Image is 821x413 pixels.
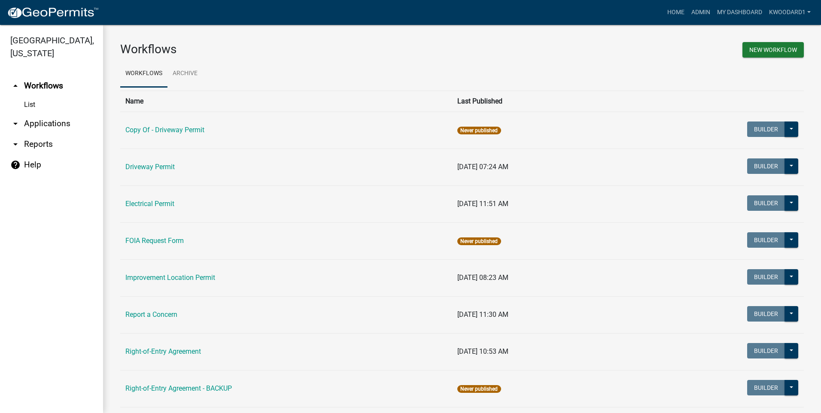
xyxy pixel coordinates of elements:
[747,343,785,358] button: Builder
[457,163,508,171] span: [DATE] 07:24 AM
[747,380,785,395] button: Builder
[125,163,175,171] a: Driveway Permit
[747,306,785,322] button: Builder
[747,158,785,174] button: Builder
[125,126,204,134] a: Copy Of - Driveway Permit
[10,139,21,149] i: arrow_drop_down
[120,91,452,112] th: Name
[125,384,232,392] a: Right-of-Entry Agreement - BACKUP
[747,195,785,211] button: Builder
[747,232,785,248] button: Builder
[167,60,203,88] a: Archive
[125,310,177,319] a: Report a Concern
[10,81,21,91] i: arrow_drop_up
[452,91,627,112] th: Last Published
[688,4,714,21] a: Admin
[457,347,508,355] span: [DATE] 10:53 AM
[457,127,501,134] span: Never published
[742,42,804,58] button: New Workflow
[457,200,508,208] span: [DATE] 11:51 AM
[125,200,174,208] a: Electrical Permit
[120,60,167,88] a: Workflows
[457,310,508,319] span: [DATE] 11:30 AM
[457,237,501,245] span: Never published
[120,42,456,57] h3: Workflows
[747,269,785,285] button: Builder
[125,347,201,355] a: Right-of-Entry Agreement
[457,385,501,393] span: Never published
[125,273,215,282] a: Improvement Location Permit
[714,4,766,21] a: My Dashboard
[747,121,785,137] button: Builder
[10,118,21,129] i: arrow_drop_down
[125,237,184,245] a: FOIA Request Form
[457,273,508,282] span: [DATE] 08:23 AM
[766,4,814,21] a: kwoodard1
[664,4,688,21] a: Home
[10,160,21,170] i: help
